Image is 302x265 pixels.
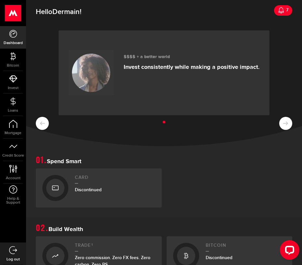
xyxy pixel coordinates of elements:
[52,8,80,16] span: Dermain
[274,5,292,16] a: 7
[75,243,155,252] h2: Trade
[284,3,288,17] div: 7
[124,64,260,71] p: Invest consistently while making a positive impact.
[36,156,292,165] h1: Spend Smart
[36,168,162,208] a: CardDiscontinued
[91,243,93,247] sup: 1
[75,187,102,193] span: Discontinued
[275,238,302,265] iframe: LiveChat chat widget
[206,255,232,260] span: Discontinued
[206,243,286,252] h2: Bitcoin
[75,175,155,184] h2: Card
[59,30,269,115] a: $$$$ + a better world Invest consistently while making a positive impact.
[36,5,81,19] span: Hello !
[124,54,260,60] h3: $$$$ + a better world
[36,224,292,233] h1: Build Wealth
